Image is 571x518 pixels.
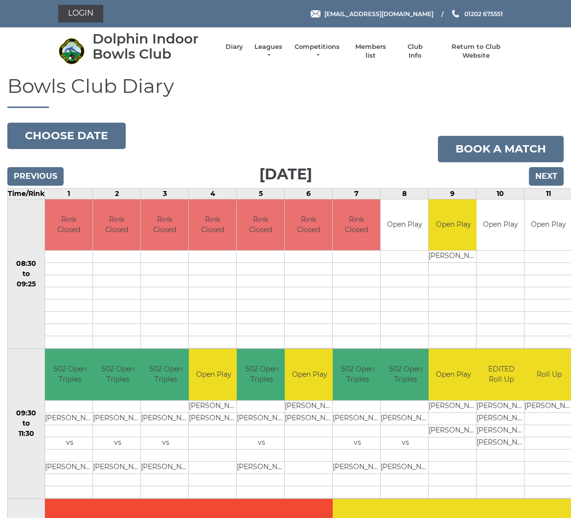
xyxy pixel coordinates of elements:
[237,461,286,474] td: [PERSON_NAME]
[452,10,459,18] img: Phone us
[429,400,478,412] td: [PERSON_NAME]
[93,188,141,199] td: 2
[381,437,430,449] td: vs
[381,199,428,251] td: Open Play
[381,188,429,199] td: 8
[237,412,286,425] td: [PERSON_NAME]
[477,412,526,425] td: [PERSON_NAME]
[93,349,142,400] td: S02 Open Triples
[429,199,478,251] td: Open Play
[237,199,284,251] td: Rink Closed
[45,188,93,199] td: 1
[141,349,190,400] td: S02 Open Triples
[189,349,238,400] td: Open Play
[8,188,45,199] td: Time/Rink
[333,461,382,474] td: [PERSON_NAME]
[333,188,381,199] td: 7
[333,412,382,425] td: [PERSON_NAME]
[237,188,285,199] td: 5
[438,136,564,162] a: Book a match
[45,461,94,474] td: [PERSON_NAME]
[333,349,382,400] td: S02 Open Triples
[429,349,478,400] td: Open Play
[93,437,142,449] td: vs
[58,38,85,65] img: Dolphin Indoor Bowls Club
[477,437,526,449] td: [PERSON_NAME]
[477,188,525,199] td: 10
[285,412,334,425] td: [PERSON_NAME]
[226,43,243,51] a: Diary
[439,43,513,60] a: Return to Club Website
[285,349,334,400] td: Open Play
[381,461,430,474] td: [PERSON_NAME]
[141,199,188,251] td: Rink Closed
[381,412,430,425] td: [PERSON_NAME]
[8,349,45,499] td: 09:30 to 11:30
[92,31,216,62] div: Dolphin Indoor Bowls Club
[529,167,564,186] input: Next
[350,43,391,60] a: Members list
[45,199,92,251] td: Rink Closed
[237,437,286,449] td: vs
[7,75,564,108] h1: Bowls Club Diary
[8,199,45,349] td: 08:30 to 09:25
[285,400,334,412] td: [PERSON_NAME]
[141,188,189,199] td: 3
[7,167,64,186] input: Previous
[45,437,94,449] td: vs
[141,437,190,449] td: vs
[464,10,503,17] span: 01202 675551
[93,199,140,251] td: Rink Closed
[189,199,236,251] td: Rink Closed
[429,425,478,437] td: [PERSON_NAME]
[477,425,526,437] td: [PERSON_NAME]
[189,412,238,425] td: [PERSON_NAME]
[451,9,503,19] a: Phone us 01202 675551
[429,188,477,199] td: 9
[237,349,286,400] td: S02 Open Triples
[429,251,478,263] td: [PERSON_NAME]
[189,400,238,412] td: [PERSON_NAME]
[45,349,94,400] td: S02 Open Triples
[141,461,190,474] td: [PERSON_NAME]
[477,199,524,251] td: Open Play
[311,10,320,18] img: Email
[285,199,332,251] td: Rink Closed
[93,461,142,474] td: [PERSON_NAME]
[333,437,382,449] td: vs
[58,5,103,22] a: Login
[324,10,434,17] span: [EMAIL_ADDRESS][DOMAIN_NAME]
[477,349,526,400] td: EDITED Roll Up
[189,188,237,199] td: 4
[401,43,429,60] a: Club Info
[294,43,341,60] a: Competitions
[333,199,380,251] td: Rink Closed
[93,412,142,425] td: [PERSON_NAME]
[253,43,284,60] a: Leagues
[381,349,430,400] td: S02 Open Triples
[45,412,94,425] td: [PERSON_NAME]
[141,412,190,425] td: [PERSON_NAME]
[311,9,434,19] a: Email [EMAIL_ADDRESS][DOMAIN_NAME]
[285,188,333,199] td: 6
[7,123,126,149] button: Choose date
[477,400,526,412] td: [PERSON_NAME]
